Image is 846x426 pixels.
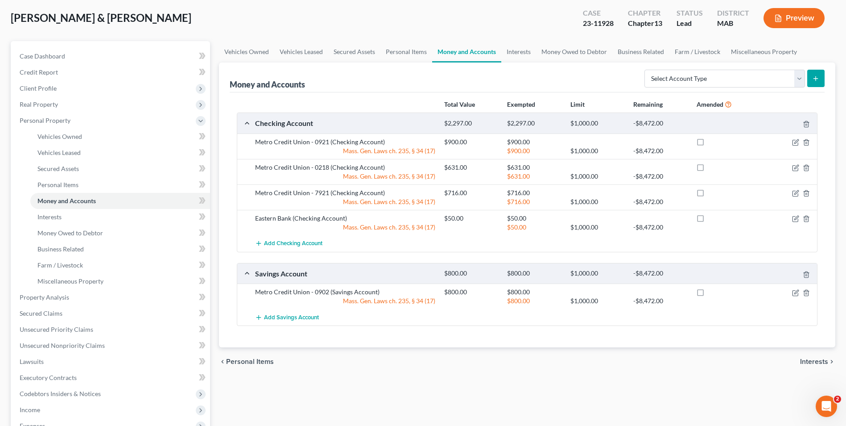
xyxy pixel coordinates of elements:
div: $50.00 [503,214,565,223]
div: MAB [717,18,749,29]
span: Vehicles Owned [37,133,82,140]
span: Add Savings Account [264,314,319,321]
button: Interests chevron_right [800,358,835,365]
div: -$8,472.00 [629,197,692,206]
span: Executory Contracts [20,374,77,381]
div: Savings Account [251,269,440,278]
strong: Total Value [444,100,475,108]
strong: Limit [570,100,585,108]
a: Farm / Livestock [669,41,726,63]
div: Mass. Gen. Laws ch. 235, § 34 (17) [251,172,440,181]
div: $800.00 [503,269,565,278]
div: $631.00 [503,163,565,172]
div: Metro Credit Union - 0921 (Checking Account) [251,138,440,146]
span: Farm / Livestock [37,261,83,269]
div: Mass. Gen. Laws ch. 235, § 34 (17) [251,297,440,305]
div: Metro Credit Union - 0218 (Checking Account) [251,163,440,172]
div: $50.00 [440,214,503,223]
a: Case Dashboard [12,48,210,64]
a: Unsecured Nonpriority Claims [12,338,210,354]
div: $800.00 [440,269,503,278]
a: Vehicles Leased [274,41,328,63]
span: Personal Items [226,358,274,365]
span: [PERSON_NAME] & [PERSON_NAME] [11,11,191,24]
button: Add Checking Account [255,235,322,252]
a: Business Related [612,41,669,63]
span: Client Profile [20,84,57,92]
span: Miscellaneous Property [37,277,103,285]
div: Chapter [628,8,662,18]
div: Mass. Gen. Laws ch. 235, § 34 (17) [251,197,440,206]
span: Personal Property [20,117,70,124]
span: Unsecured Priority Claims [20,326,93,333]
div: $1,000.00 [566,146,629,155]
div: $800.00 [440,288,503,297]
span: 13 [654,19,662,27]
div: Mass. Gen. Laws ch. 235, § 34 (17) [251,223,440,232]
a: Lawsuits [12,354,210,370]
a: Vehicles Owned [30,129,210,145]
div: $800.00 [503,288,565,297]
div: -$8,472.00 [629,269,692,278]
div: $631.00 [440,163,503,172]
div: -$8,472.00 [629,297,692,305]
span: Codebtors Insiders & Notices [20,390,101,397]
a: Unsecured Priority Claims [12,322,210,338]
div: -$8,472.00 [629,119,692,128]
a: Secured Assets [328,41,380,63]
div: Case [583,8,614,18]
strong: Amended [697,100,723,108]
div: $900.00 [503,138,565,146]
div: Metro Credit Union - 0902 (Savings Account) [251,288,440,297]
div: Chapter [628,18,662,29]
a: Interests [30,209,210,225]
div: Metro Credit Union - 7921 (Checking Account) [251,188,440,197]
a: Secured Claims [12,305,210,322]
div: Money and Accounts [230,79,305,90]
div: $50.00 [503,223,565,232]
div: $1,000.00 [566,119,629,128]
div: $1,000.00 [566,197,629,206]
a: Miscellaneous Property [30,273,210,289]
a: Executory Contracts [12,370,210,386]
a: Farm / Livestock [30,257,210,273]
div: $900.00 [503,146,565,155]
div: $716.00 [503,197,565,206]
div: Mass. Gen. Laws ch. 235, § 34 (17) [251,146,440,155]
a: Vehicles Leased [30,145,210,161]
strong: Remaining [633,100,663,108]
div: $2,297.00 [440,119,503,128]
div: $1,000.00 [566,172,629,181]
span: Property Analysis [20,293,69,301]
a: Money and Accounts [30,193,210,209]
span: Credit Report [20,68,58,76]
a: Miscellaneous Property [726,41,802,63]
a: Money Owed to Debtor [536,41,612,63]
span: Personal Items [37,181,78,188]
span: Case Dashboard [20,52,65,60]
i: chevron_left [219,358,226,365]
a: Business Related [30,241,210,257]
span: Interests [800,358,828,365]
span: Real Property [20,100,58,108]
div: $1,000.00 [566,269,629,278]
a: Money Owed to Debtor [30,225,210,241]
div: $800.00 [503,297,565,305]
div: Checking Account [251,118,440,128]
a: Vehicles Owned [219,41,274,63]
div: 23-11928 [583,18,614,29]
button: Preview [763,8,825,28]
a: Personal Items [30,177,210,193]
span: Money and Accounts [37,197,96,205]
div: Status [677,8,703,18]
div: $900.00 [440,138,503,146]
i: chevron_right [828,358,835,365]
strong: Exempted [507,100,535,108]
div: $1,000.00 [566,223,629,232]
div: $2,297.00 [503,119,565,128]
span: Interests [37,213,62,221]
span: Income [20,406,40,413]
div: Lead [677,18,703,29]
div: District [717,8,749,18]
a: Money and Accounts [432,41,501,63]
